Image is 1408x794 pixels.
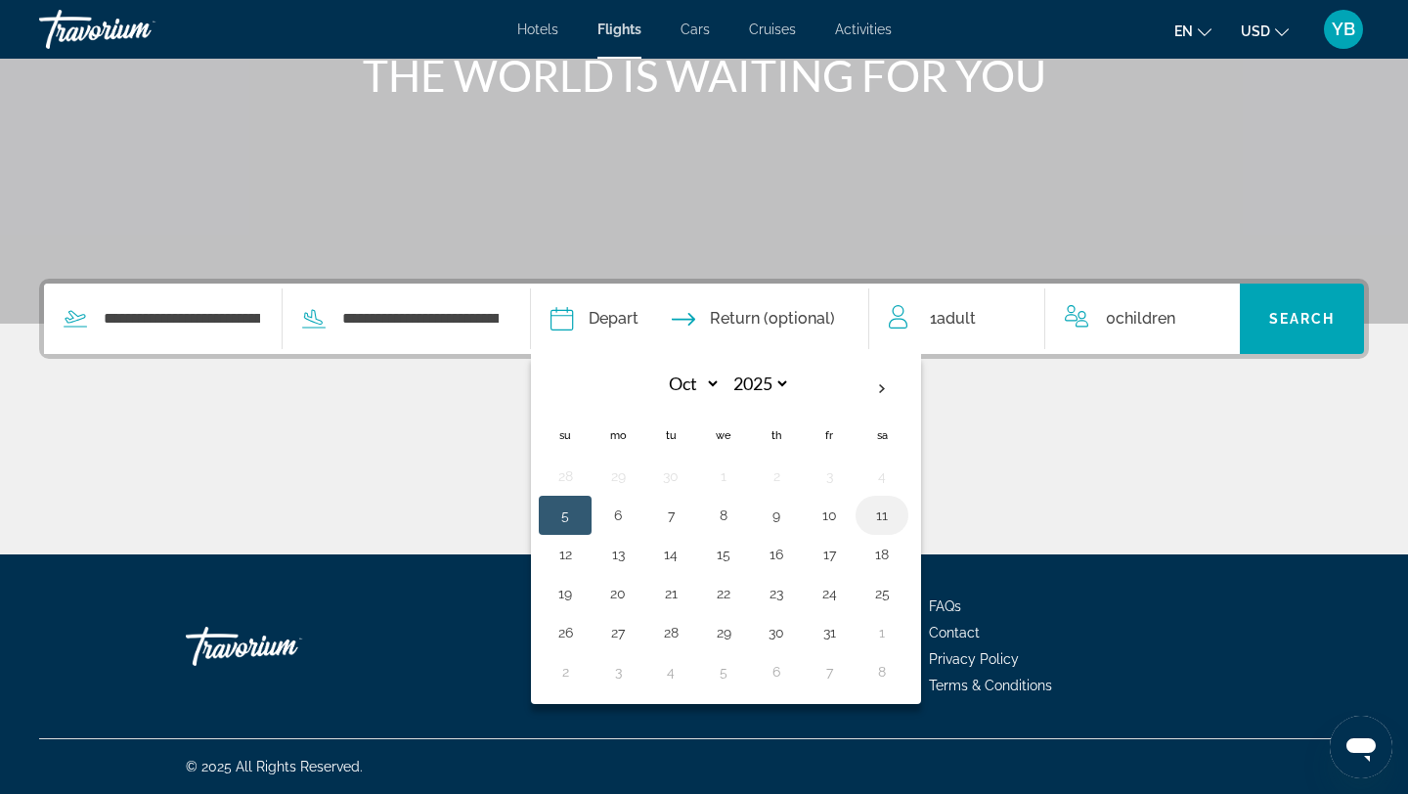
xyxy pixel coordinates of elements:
button: Day 16 [761,541,792,568]
button: Day 25 [866,580,898,607]
button: Day 27 [602,619,634,646]
span: YB [1332,20,1355,39]
select: Select month [657,367,721,401]
button: Day 20 [602,580,634,607]
button: Day 6 [602,502,634,529]
a: Travorium [186,617,381,676]
span: 1 [930,305,976,332]
button: Day 11 [866,502,898,529]
button: Return date [672,284,835,354]
button: Day 3 [602,658,634,685]
button: Day 26 [550,619,581,646]
button: Day 24 [814,580,845,607]
button: Day 18 [866,541,898,568]
span: USD [1241,23,1270,39]
button: User Menu [1318,9,1369,50]
button: Day 19 [550,580,581,607]
span: Return (optional) [710,305,835,332]
button: Day 6 [761,658,792,685]
button: Next month [856,367,908,412]
button: Day 29 [602,463,634,490]
button: Day 22 [708,580,739,607]
button: Day 2 [761,463,792,490]
a: Cars [681,22,710,37]
button: Day 4 [655,658,686,685]
span: Adult [937,309,976,328]
button: Day 30 [761,619,792,646]
button: Day 30 [655,463,686,490]
button: Day 12 [550,541,581,568]
a: Privacy Policy [929,651,1019,667]
button: Day 10 [814,502,845,529]
a: Travorium [39,4,235,55]
button: Day 5 [550,502,581,529]
iframe: Button to launch messaging window [1330,716,1392,778]
span: 0 [1106,305,1175,332]
button: Day 28 [550,463,581,490]
button: Day 3 [814,463,845,490]
button: Day 17 [814,541,845,568]
button: Day 1 [708,463,739,490]
button: Day 31 [814,619,845,646]
button: Day 7 [655,502,686,529]
button: Change currency [1241,17,1289,45]
span: en [1174,23,1193,39]
a: Hotels [517,22,558,37]
h1: THE WORLD IS WAITING FOR YOU [337,50,1071,101]
button: Day 2 [550,658,581,685]
button: Day 21 [655,580,686,607]
span: Children [1116,309,1175,328]
select: Select year [726,367,790,401]
button: Day 7 [814,658,845,685]
a: Contact [929,625,980,640]
button: Day 14 [655,541,686,568]
button: Day 23 [761,580,792,607]
button: Day 29 [708,619,739,646]
button: Day 5 [708,658,739,685]
button: Day 13 [602,541,634,568]
button: Search [1240,284,1364,354]
button: Day 8 [866,658,898,685]
div: Search widget [44,284,1364,354]
button: Day 28 [655,619,686,646]
a: Activities [835,22,892,37]
button: Day 4 [866,463,898,490]
span: Search [1269,311,1336,327]
button: Day 15 [708,541,739,568]
button: Day 9 [761,502,792,529]
a: Terms & Conditions [929,678,1052,693]
a: FAQs [929,598,961,614]
button: Travelers: 1 adult, 0 children [869,284,1241,354]
a: Flights [597,22,641,37]
button: Change language [1174,17,1211,45]
button: Day 8 [708,502,739,529]
button: Depart date [550,284,638,354]
a: Cruises [749,22,796,37]
button: Day 1 [866,619,898,646]
span: © 2025 All Rights Reserved. [186,759,363,774]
